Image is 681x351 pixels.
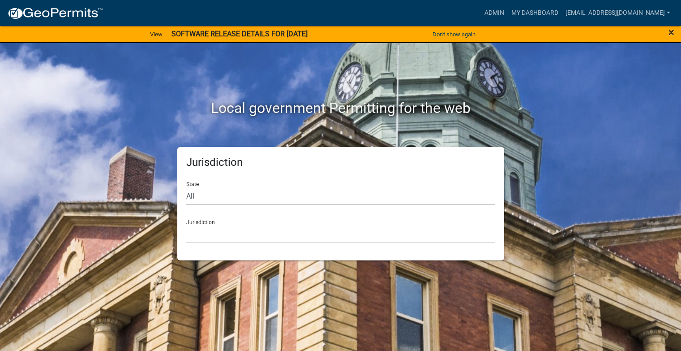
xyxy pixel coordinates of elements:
a: Admin [481,4,508,22]
h2: Local government Permitting for the web [92,100,589,117]
a: View [146,27,166,42]
a: My Dashboard [508,4,562,22]
button: Don't show again [429,27,479,42]
strong: SOFTWARE RELEASE DETAILS FOR [DATE] [171,30,308,38]
a: [EMAIL_ADDRESS][DOMAIN_NAME] [562,4,674,22]
span: × [668,26,674,39]
h5: Jurisdiction [186,156,495,169]
button: Close [668,27,674,38]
